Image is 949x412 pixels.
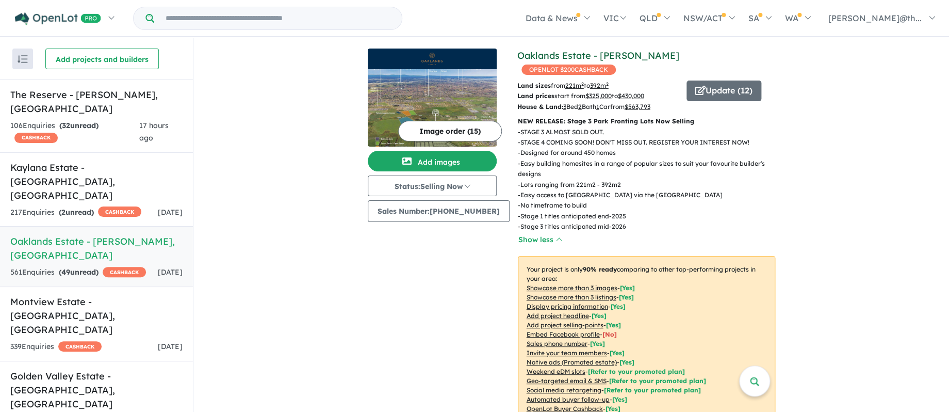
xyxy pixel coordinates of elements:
[618,92,644,100] u: $ 430,000
[527,312,589,320] u: Add project headline
[592,312,607,320] span: [ Yes ]
[517,50,679,61] a: Oaklands Estate - [PERSON_NAME]
[578,103,582,110] u: 2
[585,92,612,100] u: $ 325,000
[98,207,141,217] span: CASHBACK
[602,330,617,338] span: [ No ]
[10,207,141,219] div: 217 Enquir ies
[527,368,585,375] u: Weekend eDM slots
[828,13,922,23] span: [PERSON_NAME]@th...
[372,53,493,65] img: Oaklands Estate - Bonnie Brook Logo
[517,102,679,112] p: Bed Bath Car from
[527,395,610,403] u: Automated buyer follow-up
[590,340,605,347] span: [ Yes ]
[527,330,600,338] u: Embed Facebook profile
[10,161,183,202] h5: Kaylana Estate - [GEOGRAPHIC_DATA] , [GEOGRAPHIC_DATA]
[581,81,584,87] sup: 2
[518,127,783,137] p: - STAGE 3 ALMOST SOLD OUT.
[686,81,761,101] button: Update (12)
[518,180,783,190] p: - Lots ranging from 221m2 - 392m2
[596,103,599,110] u: 1
[14,133,58,143] span: CASHBACK
[619,293,634,301] span: [ Yes ]
[61,208,66,217] span: 2
[10,234,183,262] h5: Oaklands Estate - [PERSON_NAME] , [GEOGRAPHIC_DATA]
[139,121,169,142] span: 17 hours ago
[527,303,608,310] u: Display pricing information
[609,377,706,385] span: [Refer to your promoted plan]
[518,234,562,246] button: Show less
[583,265,617,273] b: 90 % ready
[45,49,159,69] button: Add projects and builders
[156,7,400,29] input: Try estate name, suburb, builder or developer
[58,341,102,352] span: CASHBACK
[59,121,99,130] strong: ( unread)
[518,190,783,200] p: - Easy access to [GEOGRAPHIC_DATA] via the [GEOGRAPHIC_DATA]
[610,349,625,357] span: [ Yes ]
[158,208,183,217] span: [DATE]
[368,69,497,147] img: Oaklands Estate - Bonnie Brook
[103,267,146,277] span: CASHBACK
[527,284,617,292] u: Showcase more than 3 images
[518,148,783,158] p: - Designed for around 450 homes
[368,49,497,147] a: Oaklands Estate - Bonnie Brook LogoOaklands Estate - Bonnie Brook
[368,151,497,171] button: Add images
[517,92,554,100] b: Land prices
[15,12,101,25] img: Openlot PRO Logo White
[10,266,146,279] div: 561 Enquir ies
[518,137,783,148] p: - STAGE 4 COMING SOON! DON'T MISS OUT. REGISTER YOUR INTEREST NOW!
[518,200,783,211] p: - No timeframe to build
[18,55,28,63] img: sort.svg
[59,208,94,217] strong: ( unread)
[527,377,607,385] u: Geo-targeted email & SMS
[518,116,775,126] p: NEW RELEASE: Stage 3 Park Fronting Lots Now Selling
[584,82,609,89] span: to
[527,358,617,366] u: Native ads (Promoted estate)
[517,103,563,110] b: House & Land:
[527,340,587,347] u: Sales phone number
[563,103,566,110] u: 3
[10,120,139,145] div: 106 Enquir ies
[527,293,616,301] u: Showcase more than 3 listings
[518,159,783,180] p: - Easy building homesites in a range of popular sizes to suit your favourite builder's designs
[10,369,183,411] h5: Golden Valley Estate - [GEOGRAPHIC_DATA] , [GEOGRAPHIC_DATA]
[565,82,584,89] u: 221 m
[625,103,650,110] u: $ 563,793
[521,65,616,75] span: OPENLOT $ 200 CASHBACK
[612,92,644,100] span: to
[517,81,679,91] p: from
[518,221,783,232] p: - Stage 3 titles anticipated mid-2026
[10,88,183,116] h5: The Reserve - [PERSON_NAME] , [GEOGRAPHIC_DATA]
[527,349,607,357] u: Invite your team members
[10,295,183,337] h5: Montview Estate - [GEOGRAPHIC_DATA] , [GEOGRAPHIC_DATA]
[588,368,685,375] span: [Refer to your promoted plan]
[604,386,701,394] span: [Refer to your promoted plan]
[158,267,183,277] span: [DATE]
[368,200,510,222] button: Sales Number:[PHONE_NUMBER]
[620,284,635,292] span: [ Yes ]
[10,341,102,353] div: 339 Enquir ies
[612,395,627,403] span: [Yes]
[590,82,609,89] u: 392 m
[158,342,183,351] span: [DATE]
[62,121,70,130] span: 32
[518,211,783,221] p: - Stage 1 titles anticipated end-2025
[527,321,603,329] u: Add project selling-points
[368,176,497,196] button: Status:Selling Now
[527,386,601,394] u: Social media retargeting
[398,121,502,141] button: Image order (15)
[606,81,609,87] sup: 2
[517,82,551,89] b: Land sizes
[606,321,621,329] span: [ Yes ]
[517,91,679,101] p: start from
[611,303,626,310] span: [ Yes ]
[59,267,99,277] strong: ( unread)
[61,267,70,277] span: 49
[619,358,634,366] span: [Yes]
